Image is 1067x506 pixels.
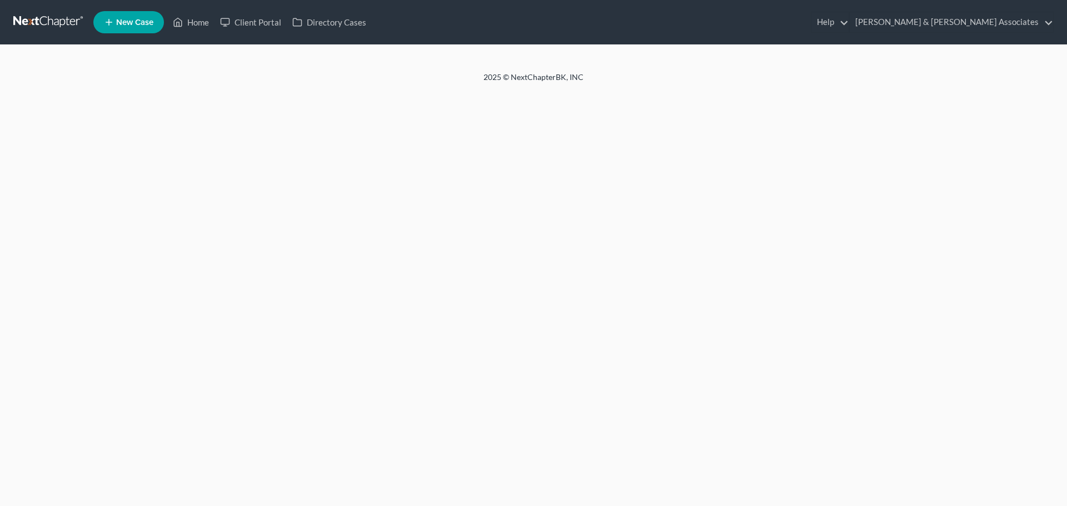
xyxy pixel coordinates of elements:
a: Help [811,12,849,32]
div: 2025 © NextChapterBK, INC [217,72,850,92]
a: [PERSON_NAME] & [PERSON_NAME] Associates [850,12,1053,32]
new-legal-case-button: New Case [93,11,164,33]
a: Directory Cases [287,12,372,32]
a: Home [167,12,215,32]
a: Client Portal [215,12,287,32]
